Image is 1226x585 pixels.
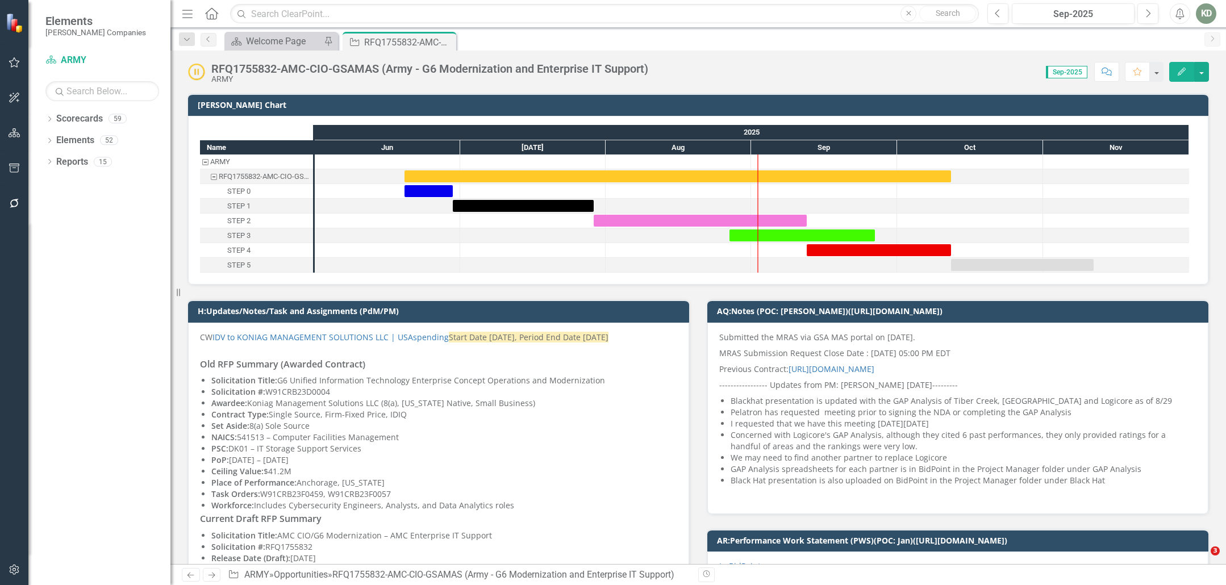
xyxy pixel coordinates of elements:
input: Search ClearPoint... [230,4,979,24]
span: Search [936,9,960,18]
strong: Release Date (Draft): [211,553,290,563]
p: MRAS Submission Request Close Date : [DATE] 05:00 PM EDT [719,345,1196,361]
strong: PoP: [211,454,229,465]
div: 52 [100,136,118,145]
img: On-Hold [187,63,206,81]
div: RFQ1755832-AMC-CIO-GSAMAS (Army - G6 Modernization and Enterprise IT Support) [364,35,453,49]
p: W91CRB23F0459, W91CRB23F0057 [211,488,677,500]
div: Task: Start date: 2025-06-19 End date: 2025-06-29 [200,184,313,199]
div: STEP 3 [227,228,251,243]
p: CW [200,332,677,345]
strong: Current Draft RFP Summary [200,512,322,525]
p: W91CRB23D0004 [211,386,677,398]
strong: Place of Performance: [211,477,297,488]
div: Task: Start date: 2025-06-29 End date: 2025-07-29 [200,199,313,214]
strong: Ceiling Value: [211,466,264,477]
div: Task: Start date: 2025-07-29 End date: 2025-09-12 [200,214,313,228]
h3: H:Updates/Notes/Task and Assignments (PdM/PM) [198,307,683,315]
a: Scorecards [56,112,103,126]
p: Anchorage, [US_STATE] [211,477,677,488]
div: » » [228,569,690,582]
div: Jun [315,140,460,155]
div: Task: Start date: 2025-06-29 End date: 2025-07-29 [453,200,594,212]
div: 2025 [315,125,1189,140]
p: Previous Contract: [719,361,1196,377]
span: Elements [45,14,146,28]
div: Task: Start date: 2025-10-12 End date: 2025-11-11 [200,258,313,273]
p: 541513 – Computer Facilities Management [211,432,677,443]
p: DK01 – IT Storage Support Services [211,443,677,454]
div: Task: Start date: 2025-06-19 End date: 2025-10-12 [200,169,313,184]
div: 59 [109,114,127,124]
a: IDV to KONIAG MANAGEMENT SOLUTIONS LLC | USAspending [212,332,449,342]
strong: PSC: [211,443,228,454]
h3: AR:Performance Work Statement (PWS)(POC: Jan)([URL][DOMAIN_NAME]) [717,536,1203,545]
div: RFQ1755832-AMC-CIO-GSAMAS (Army - G6 Modernization and Enterprise IT Support) [211,62,648,75]
a: In BidPoint [719,561,761,571]
p: $41.2M [211,466,677,477]
div: RFQ1755832-AMC-CIO-GSAMAS (Army - G6 Modernization and Enterprise IT Support) [200,169,313,184]
img: ClearPoint Strategy [6,13,26,33]
li: Pelatron has requested meeting prior to signing the NDA or completing the GAP Analysis [731,407,1196,418]
button: KD [1196,3,1216,24]
strong: Awardee: [211,398,247,408]
span: 3 [1211,546,1220,555]
small: [PERSON_NAME] Companies [45,28,146,37]
input: Search Below... [45,81,159,101]
div: 15 [94,157,112,166]
div: STEP 0 [227,184,251,199]
div: Task: Start date: 2025-06-19 End date: 2025-10-12 [405,170,951,182]
p: Includes Cybersecurity Engineers, Analysts, and Data Analytics roles [211,500,677,511]
iframe: Intercom live chat [1187,546,1215,574]
li: GAP Analysis spreadsheets for each partner is in BidPoint in the Project Manager folder under GAP... [731,463,1196,475]
li: Black Hat presentation is also uploaded on BidPoint in the Project Manager folder under Black Hat [731,475,1196,486]
a: [URL][DOMAIN_NAME] [789,363,874,374]
strong: Set Aside: [211,564,249,575]
p: AMC CIO/G6 Modernization – AMC Enterprise IT Support [211,530,677,541]
div: Task: Start date: 2025-09-12 End date: 2025-10-12 [807,244,951,256]
li: We may need to find another partner to replace Logicore [731,452,1196,463]
div: STEP 1 [200,199,313,214]
div: Welcome Page [246,34,321,48]
a: Opportunities [274,569,328,580]
a: Elements [56,134,94,147]
div: Jul [460,140,606,155]
div: STEP 2 [227,214,251,228]
p: Koniag Management Solutions LLC (8(a), [US_STATE] Native, Small Business) [211,398,677,409]
h3: [PERSON_NAME] Chart [198,101,1203,109]
p: RFQ1755832 [211,541,677,553]
div: RFQ1755832-AMC-CIO-GSAMAS (Army - G6 Modernization and Enterprise IT Support) [219,169,310,184]
p: Small Business [211,564,677,575]
strong: Solicitation Title: [211,375,277,386]
a: ARMY [45,54,159,67]
span: Sep-2025 [1046,66,1087,78]
a: ARMY [244,569,269,580]
div: Name [200,140,313,154]
div: RFQ1755832-AMC-CIO-GSAMAS (Army - G6 Modernization and Enterprise IT Support) [332,569,674,580]
div: Task: Start date: 2025-09-12 End date: 2025-10-12 [200,243,313,258]
span: Start Date [DATE], Period End Date [DATE] [449,332,608,342]
div: Task: Start date: 2025-08-27 End date: 2025-09-26 [200,228,313,243]
strong: Old RFP Summary (Awarded Contract) [200,358,365,370]
div: Aug [606,140,751,155]
p: G6 Unified Information Technology Enterprise Concept Operations and Modernization [211,375,677,386]
button: Search [919,6,976,22]
div: Sep [751,140,897,155]
div: ARMY [211,75,648,83]
h3: AQ:Notes (POC: [PERSON_NAME])([URL][DOMAIN_NAME]) [717,307,1203,315]
div: Sep-2025 [1016,7,1131,21]
div: STEP 4 [227,243,251,258]
div: STEP 2 [200,214,313,228]
li: I requested that we have this meeting [DATE][DATE] [731,418,1196,429]
div: STEP 0 [200,184,313,199]
p: Single Source, Firm-Fixed Price, IDIQ [211,409,677,420]
div: STEP 5 [200,258,313,273]
p: ----------------- Updates from PM: [PERSON_NAME] [DATE]--------- [719,377,1196,393]
strong: Solicitation #: [211,386,265,397]
strong: NAICS: [211,432,237,442]
strong: Task Orders: [211,488,260,499]
div: STEP 3 [200,228,313,243]
div: ARMY [200,154,313,169]
div: ARMY [210,154,230,169]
